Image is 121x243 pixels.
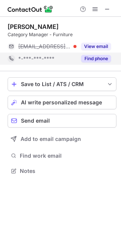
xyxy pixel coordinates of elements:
button: AI write personalized message [8,96,116,109]
span: Add to email campaign [21,136,81,142]
button: Send email [8,114,116,128]
span: Send email [21,118,50,124]
button: Add to email campaign [8,132,116,146]
img: ContactOut v5.3.10 [8,5,53,14]
button: save-profile-one-click [8,77,116,91]
span: Find work email [20,152,113,159]
button: Notes [8,166,116,176]
button: Reveal Button [81,43,111,50]
div: Category Manager - Furniture [8,31,116,38]
span: AI write personalized message [21,99,102,106]
span: Notes [20,168,113,174]
span: [EMAIL_ADDRESS][DOMAIN_NAME] [18,43,71,50]
button: Reveal Button [81,55,111,62]
div: Save to List / ATS / CRM [21,81,103,87]
button: Find work email [8,150,116,161]
div: [PERSON_NAME] [8,23,59,30]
